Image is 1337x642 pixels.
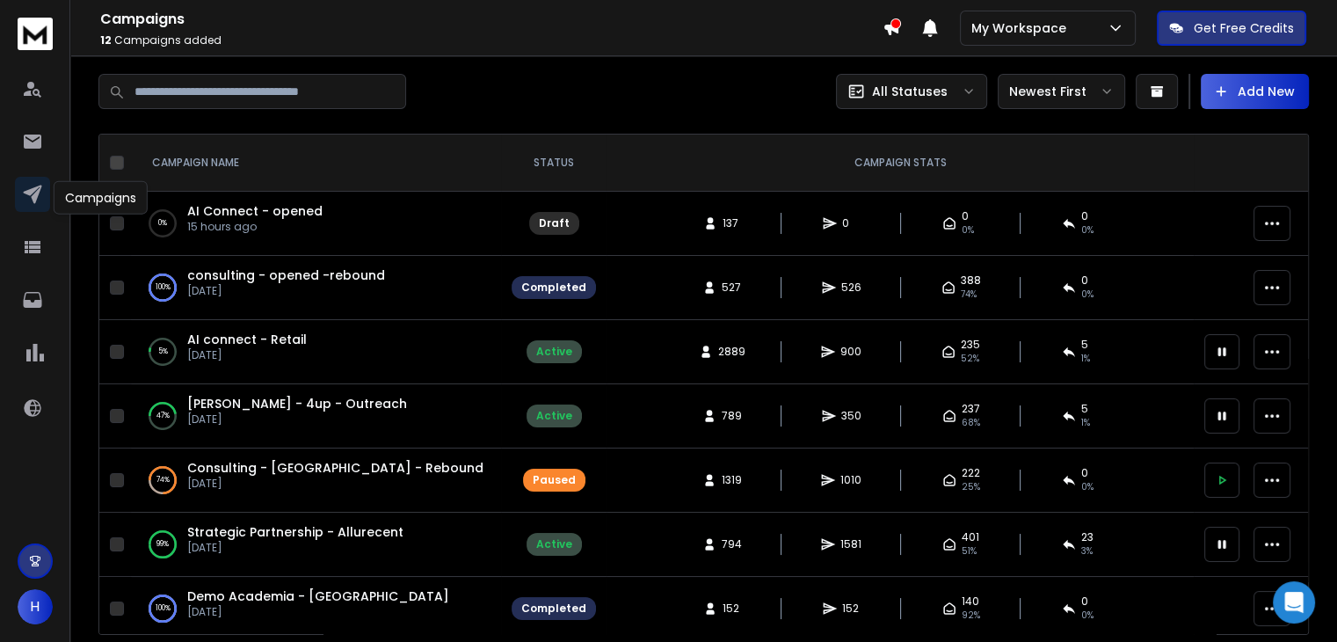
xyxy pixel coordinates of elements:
td: 47%[PERSON_NAME] - 4up - Outreach[DATE] [131,384,501,449]
div: Active [536,345,572,359]
span: 235 [961,338,980,352]
span: 900 [840,345,861,359]
span: 789 [722,409,742,423]
span: 0 [1081,274,1088,288]
p: Campaigns added [100,33,883,47]
span: 0% [1081,223,1094,237]
div: Completed [521,602,586,616]
button: Newest First [998,74,1125,109]
a: AI Connect - opened [187,202,323,220]
p: 5 % [158,343,168,361]
span: 222 [962,466,980,480]
a: Consulting - [GEOGRAPHIC_DATA] - Rebound [187,459,483,477]
td: 100%consulting - opened -rebound[DATE] [131,256,501,320]
p: [DATE] [187,477,483,491]
th: CAMPAIGN STATS [607,135,1194,192]
span: 1581 [840,537,861,551]
td: 100%Demo Academia - [GEOGRAPHIC_DATA][DATE] [131,577,501,641]
div: Active [536,537,572,551]
a: AI connect - Retail [187,331,307,348]
span: 23 [1081,530,1094,544]
h1: Campaigns [100,9,883,30]
div: Draft [539,216,570,230]
p: [DATE] [187,541,403,555]
p: [DATE] [187,412,407,427]
img: logo [18,18,53,50]
span: 237 [962,402,980,416]
div: Completed [521,281,586,295]
span: 5 [1081,338,1088,352]
th: CAMPAIGN NAME [131,135,501,192]
span: 0% [962,223,974,237]
p: 47 % [156,407,170,425]
td: 74%Consulting - [GEOGRAPHIC_DATA] - Rebound[DATE] [131,449,501,513]
span: 350 [841,409,861,423]
p: 99 % [156,536,169,553]
span: 140 [962,595,979,609]
a: consulting - opened -rebound [187,266,385,284]
p: 0 % [158,215,167,232]
span: 401 [962,530,979,544]
span: 92 % [962,609,980,623]
span: 152 [723,602,740,616]
span: 0 [1081,595,1088,609]
button: Add New [1201,74,1309,109]
span: 0 [1081,466,1088,480]
span: 68 % [962,416,980,430]
span: 1 % [1081,416,1090,430]
span: 527 [722,281,741,295]
span: 0 % [1081,609,1094,623]
a: Strategic Partnership - Allurecent [187,523,403,541]
span: 1 % [1081,352,1090,366]
p: My Workspace [971,19,1073,37]
span: 137 [723,216,740,230]
td: 0%AI Connect - opened15 hours ago [131,192,501,256]
a: [PERSON_NAME] - 4up - Outreach [187,395,407,412]
span: 526 [841,281,861,295]
div: Open Intercom Messenger [1273,581,1315,624]
span: 12 [100,33,112,47]
p: [DATE] [187,605,449,619]
span: 3 % [1081,544,1093,558]
span: 152 [842,602,860,616]
span: 1319 [722,473,742,487]
span: 2889 [718,345,745,359]
div: Campaigns [54,181,148,215]
div: Paused [533,473,576,487]
td: 99%Strategic Partnership - Allurecent[DATE] [131,513,501,577]
span: 0 [1081,209,1088,223]
td: 5%AI connect - Retail[DATE] [131,320,501,384]
span: 1010 [840,473,861,487]
p: 100 % [156,600,171,617]
button: H [18,589,53,624]
span: 388 [961,274,981,288]
span: 52 % [961,352,979,366]
p: 100 % [156,279,171,296]
span: 25 % [962,480,980,494]
p: [DATE] [187,348,307,362]
th: STATUS [501,135,607,192]
span: 0 % [1081,480,1094,494]
p: All Statuses [872,83,948,100]
span: 74 % [961,288,977,302]
span: 5 [1081,402,1088,416]
button: Get Free Credits [1157,11,1306,46]
p: Get Free Credits [1194,19,1294,37]
span: 0 [842,216,860,230]
a: Demo Academia - [GEOGRAPHIC_DATA] [187,587,449,605]
span: 0 [962,209,969,223]
span: 0 % [1081,288,1094,302]
span: 51 % [962,544,977,558]
div: Active [536,409,572,423]
p: 74 % [156,471,170,489]
p: 15 hours ago [187,220,323,234]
